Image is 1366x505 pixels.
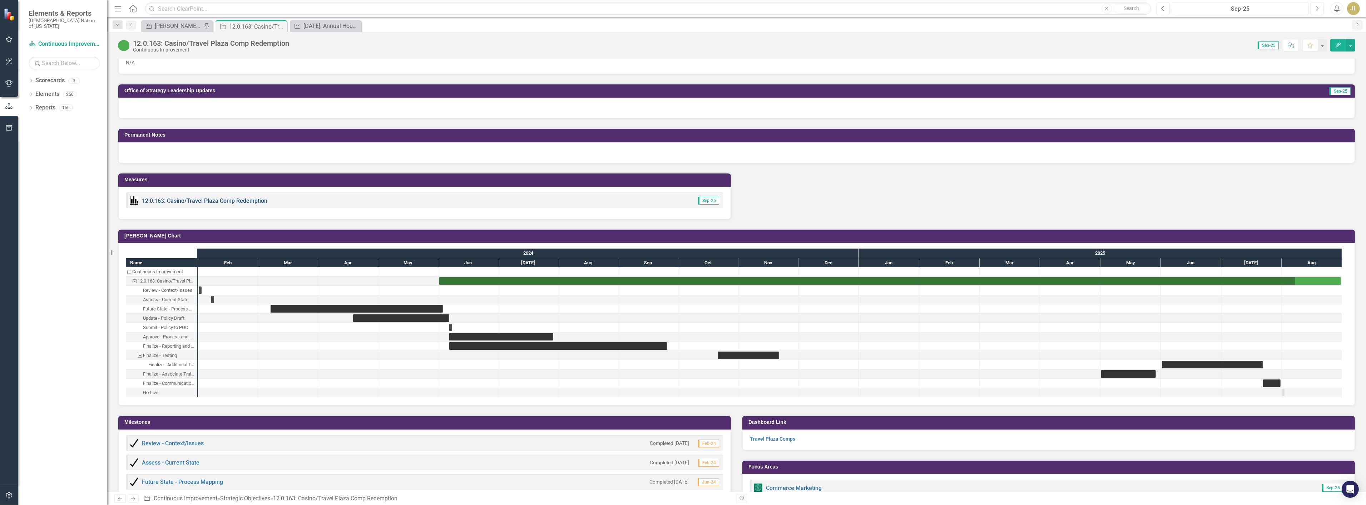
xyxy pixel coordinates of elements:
h3: Milestones [124,420,727,425]
button: Sep-25 [1172,2,1308,15]
a: [DATE]: Annual Housing Strategy (FY25-26, 240 homes per year) [292,21,360,30]
div: Apr [1040,258,1100,268]
div: 3 [68,78,80,84]
div: Task: Start date: 2024-06-06 End date: 2024-07-29 [449,333,553,340]
div: Task: Start date: 2024-03-07 End date: 2024-06-03 [271,305,443,313]
h3: [PERSON_NAME] Chart [124,233,1351,239]
a: Continuous Improvement [29,40,100,48]
small: Completed [DATE] [650,440,689,447]
div: Sep [618,258,678,268]
p: N/A [126,59,1347,66]
div: [DATE]: Annual Housing Strategy (FY25-26, 240 homes per year) [303,21,360,30]
div: Update - Policy Draft [126,314,197,323]
div: Mar [980,258,1040,268]
div: Jul [498,258,558,268]
div: 2024 [198,249,859,258]
span: Elements & Reports [29,9,100,18]
div: Task: Start date: 2024-06-06 End date: 2024-06-06 [126,323,197,332]
div: Review - Context/Issues [143,286,192,295]
div: Task: Start date: 2025-08-01 End date: 2025-08-02 [1282,389,1285,396]
div: May [378,258,438,268]
a: Strategic Objectives [220,495,270,502]
a: Commerce Marketing [766,485,822,491]
span: Sep-25 [698,197,719,205]
div: Task: Start date: 2024-06-01 End date: 2025-08-31 [126,276,197,286]
div: 12.0.163: Casino/Travel Plaza Comp Redemption [273,495,397,502]
div: Dec [798,258,859,268]
div: Mar [258,258,318,268]
div: Go-Live [143,388,158,397]
img: CI Action Plan Approved/In Progress [118,40,129,51]
img: Completed [130,477,138,486]
div: Review - Context/Issues [126,286,197,295]
div: Task: Start date: 2024-10-21 End date: 2024-11-21 [126,351,197,360]
div: Task: Start date: 2025-08-01 End date: 2025-08-02 [126,388,197,397]
div: Future State - Process Mapping [143,304,195,314]
div: Task: Start date: 2025-06-01 End date: 2025-07-22 [126,360,197,369]
div: Approve - Process and Policy [126,332,197,342]
div: Finalize - Associate Training [126,369,197,379]
div: Finalize - Associate Training [143,369,195,379]
div: Open Intercom Messenger [1342,481,1359,498]
button: JL [1347,2,1360,15]
small: Completed [DATE] [650,459,689,466]
span: Sep-25 [1258,41,1279,49]
div: Jun [1161,258,1221,268]
div: Task: Start date: 2024-06-06 End date: 2024-09-25 [449,342,667,350]
div: Jan [859,258,919,268]
a: Reports [35,104,55,112]
img: Performance Management [130,196,138,205]
div: Task: Start date: 2024-10-21 End date: 2024-11-21 [718,352,779,359]
span: Jun-24 [698,478,719,486]
div: Feb [919,258,980,268]
div: 150 [59,105,73,111]
div: Finalize - Reporting and Audit Process [126,342,197,351]
a: [PERSON_NAME] SOs [143,21,202,30]
div: Task: Start date: 2024-06-06 End date: 2024-06-06 [449,324,452,331]
div: Finalize - Communication Plan [143,379,195,388]
div: Nov [738,258,798,268]
a: Travel Plaza Comps [750,436,795,442]
div: [PERSON_NAME] SOs [155,21,202,30]
div: Continuous Improvement [126,267,197,276]
div: Task: Start date: 2024-03-07 End date: 2024-06-03 [126,304,197,314]
div: Task: Start date: 2024-06-01 End date: 2025-08-31 [439,277,1341,285]
div: Apr [318,258,378,268]
img: ClearPoint Strategy [4,8,16,21]
img: Completed [130,439,138,447]
h3: Measures [124,177,727,182]
div: 250 [63,91,77,97]
h3: Office of Strategy Leadership Updates [124,88,1114,93]
a: Continuous Improvement [154,495,217,502]
div: Assess - Current State [126,295,197,304]
button: Search [1114,4,1149,14]
span: Sep-25 [1322,484,1343,492]
h3: Permanent Notes [124,132,1351,138]
div: Aug [1282,258,1342,268]
div: Name [126,258,197,267]
a: 12.0.163: Casino/Travel Plaza Comp Redemption [142,197,267,204]
div: Task: Start date: 2025-06-01 End date: 2025-07-22 [1162,361,1263,368]
div: 12.0.163: Casino/Travel Plaza Comp Redemption [133,39,289,47]
div: Task: Start date: 2024-02-01 End date: 2024-02-01 [126,286,197,295]
div: Finalize - Reporting and Audit Process [143,342,195,351]
div: Oct [678,258,738,268]
div: Task: Start date: 2025-07-22 End date: 2025-07-31 [126,379,197,388]
div: Finalize - Additional Testing [126,360,197,369]
div: Finalize - Additional Testing [148,360,195,369]
input: Search Below... [29,57,100,69]
div: Submit - Policy to POC [126,323,197,332]
a: Future State - Process Mapping [142,479,223,485]
h3: Focus Areas [748,464,1351,470]
div: Task: Start date: 2025-05-01 End date: 2025-05-29 [1101,370,1156,378]
div: Task: Start date: 2024-06-06 End date: 2024-07-29 [126,332,197,342]
div: Task: Start date: 2024-06-06 End date: 2024-09-25 [126,342,197,351]
div: Future State - Process Mapping [126,304,197,314]
div: Continuous Improvement [133,47,289,53]
img: Report [754,484,762,492]
div: Task: Start date: 2025-05-01 End date: 2025-05-29 [126,369,197,379]
span: Feb-24 [698,459,719,467]
input: Search ClearPoint... [145,3,1151,15]
div: Update - Policy Draft [143,314,184,323]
